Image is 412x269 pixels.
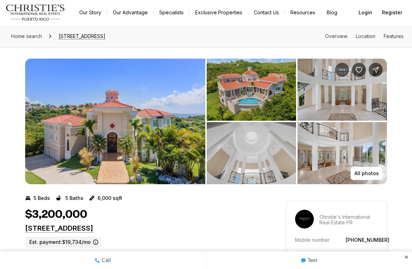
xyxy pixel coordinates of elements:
[207,59,387,184] li: 2 of 21
[97,195,122,201] p: 6,000 sqft
[207,122,296,184] button: View image gallery
[190,8,248,17] a: Exclusive Properties
[321,8,343,17] a: Blog
[354,171,379,176] p: All photos
[356,33,375,39] a: Skip to: Location
[351,167,383,180] button: All photos
[34,195,50,201] p: 5 Beds
[325,33,404,39] nav: Page section menu
[8,31,45,42] a: Home search
[319,214,378,225] p: Christie's International Real Estate PR
[25,237,101,248] label: Est. payment: $19,734/mo
[65,195,83,201] p: 5 Baths
[154,8,189,17] a: Specialists
[382,10,402,15] span: Register
[297,59,387,121] button: View image gallery
[297,122,387,184] button: View image gallery
[25,59,205,184] button: View image gallery
[207,59,296,121] button: View image gallery
[335,63,349,77] button: Property options
[107,8,153,17] a: Our Advantage
[359,10,372,15] span: Login
[295,237,330,243] p: Mobile number
[25,59,387,184] div: Listing Photos
[6,4,65,21] img: logo
[346,237,389,243] a: [PHONE_NUMBER]
[369,63,383,77] button: Share Property: 44 COCOLOBA ST #44
[25,59,205,184] li: 1 of 21
[354,6,376,20] button: Login
[25,208,87,221] h1: $3,200,000
[56,193,83,204] button: 5 Baths
[74,8,107,17] a: Our Story
[384,33,404,39] a: Skip to: Features
[285,8,321,17] a: Resources
[325,33,347,39] a: Skip to: Overview
[11,33,42,39] span: Home search
[352,63,366,77] button: Save Property: 44 COCOLOBA ST #44
[248,8,285,17] button: Contact Us
[378,6,406,20] button: Register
